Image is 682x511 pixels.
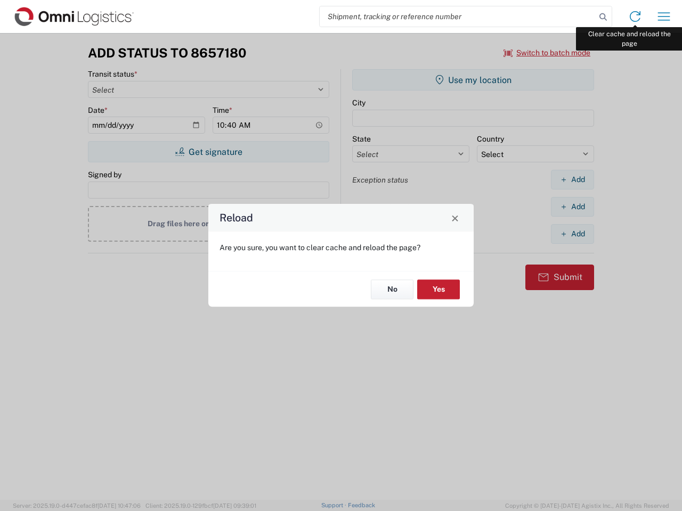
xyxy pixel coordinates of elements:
p: Are you sure, you want to clear cache and reload the page? [220,243,462,252]
h4: Reload [220,210,253,226]
button: No [371,279,413,299]
button: Yes [417,279,460,299]
button: Close [448,210,462,225]
input: Shipment, tracking or reference number [320,6,596,27]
